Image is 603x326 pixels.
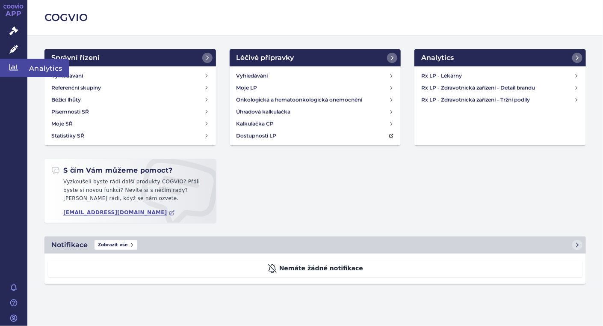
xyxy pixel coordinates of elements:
a: Vyhledávání [48,70,213,82]
h2: Léčivé přípravky [236,53,294,63]
a: Moje LP [233,82,398,94]
h4: Referenční skupiny [51,84,101,92]
a: Moje SŘ [48,118,213,130]
h2: Analytics [421,53,454,63]
h4: Rx LP - Zdravotnická zařízení - Tržní podíly [421,96,574,104]
a: Léčivé přípravky [230,49,401,66]
h4: Onkologická a hematoonkologická onemocnění [236,96,363,104]
h4: Úhradová kalkulačka [236,108,291,116]
h2: COGVIO [44,10,586,25]
h2: Notifikace [51,240,88,250]
h4: Vyhledávání [236,72,268,80]
p: Vyzkoušeli byste rádi další produkty COGVIO? Přáli byste si novou funkci? Nevíte si s něčím rady?... [51,178,209,206]
a: Písemnosti SŘ [48,106,213,118]
a: Správní řízení [44,49,216,66]
a: Rx LP - Lékárny [418,70,582,82]
a: Kalkulačka CP [233,118,398,130]
a: Onkologická a hematoonkologická onemocnění [233,94,398,106]
h4: Písemnosti SŘ [51,108,89,116]
a: Vyhledávání [233,70,398,82]
a: Statistiky SŘ [48,130,213,142]
a: Dostupnosti LP [233,130,398,142]
h2: S čím Vám můžeme pomoct? [51,166,173,175]
h4: Moje LP [236,84,257,92]
a: [EMAIL_ADDRESS][DOMAIN_NAME] [63,209,175,216]
a: Referenční skupiny [48,82,213,94]
h4: Běžící lhůty [51,96,81,104]
span: Zobrazit vše [95,240,137,250]
h4: Kalkulačka CP [236,120,274,128]
a: Rx LP - Zdravotnická zařízení - Tržní podíly [418,94,582,106]
a: Rx LP - Zdravotnická zařízení - Detail brandu [418,82,582,94]
h4: Moje SŘ [51,120,73,128]
a: Běžící lhůty [48,94,213,106]
span: Analytics [27,59,69,77]
a: Analytics [414,49,586,66]
h4: Rx LP - Lékárny [421,72,574,80]
h4: Dostupnosti LP [236,132,277,140]
a: NotifikaceZobrazit vše [44,236,586,254]
h4: Rx LP - Zdravotnická zařízení - Detail brandu [421,84,574,92]
h2: Správní řízení [51,53,100,63]
h4: Statistiky SŘ [51,132,84,140]
div: Nemáte žádné notifikace [48,260,582,277]
a: Úhradová kalkulačka [233,106,398,118]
